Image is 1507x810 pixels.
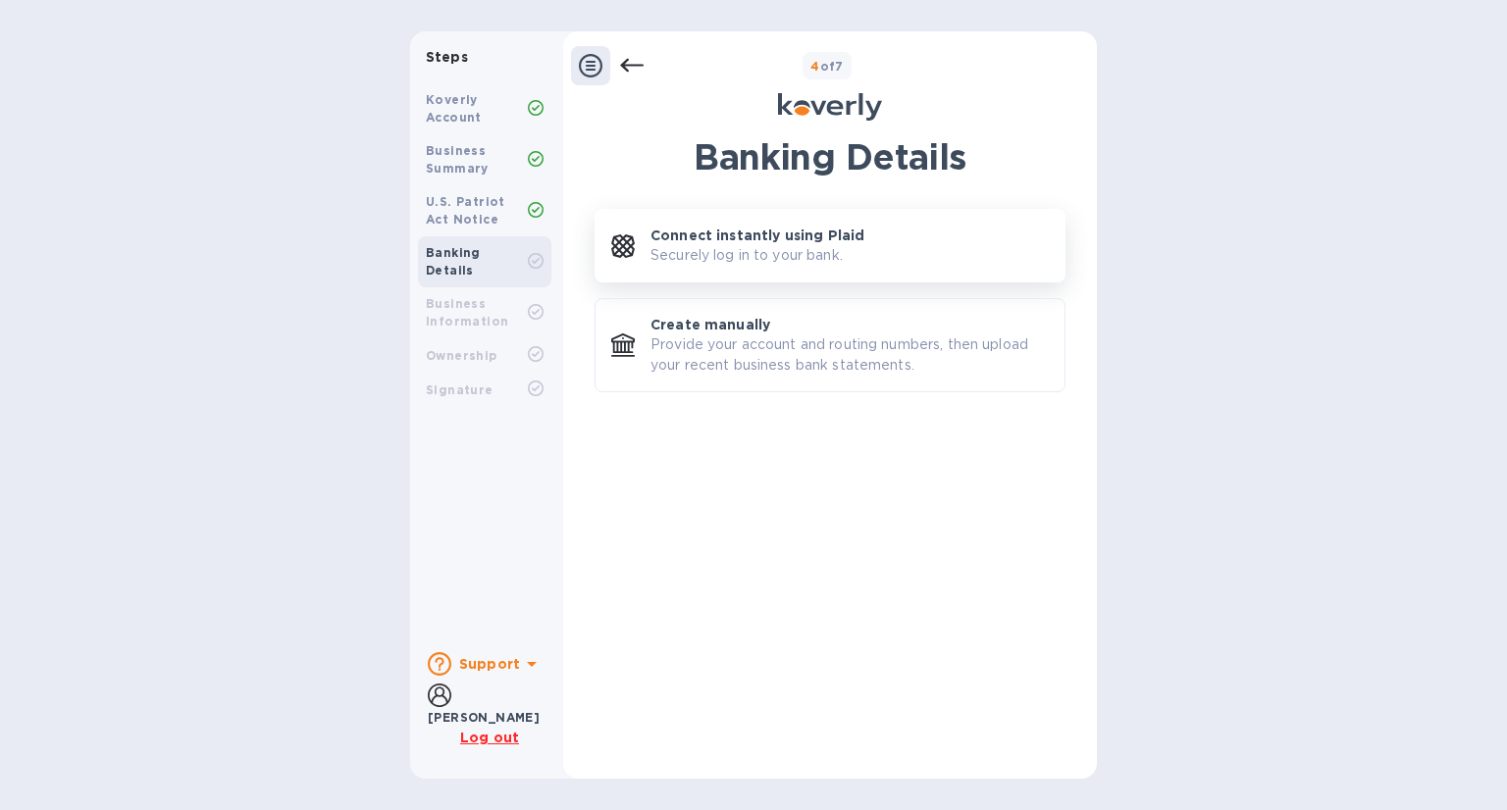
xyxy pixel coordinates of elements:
[595,209,1065,282] button: Connect instantly using PlaidSecurely log in to your bank.
[426,348,497,363] b: Ownership
[810,59,819,74] span: 4
[426,49,468,65] b: Steps
[426,382,494,397] b: Signature
[426,194,505,227] b: U.S. Patriot Act Notice
[595,298,1065,392] button: Create manuallyProvide your account and routing numbers, then upload your recent business bank st...
[595,136,1065,177] h1: Banking Details
[460,730,519,745] u: Log out
[428,710,540,725] b: [PERSON_NAME]
[650,245,843,266] p: Securely log in to your bank.
[650,226,864,245] p: Connect instantly using Plaid
[426,92,482,125] b: Koverly Account
[459,656,520,672] b: Support
[426,245,481,278] b: Banking Details
[650,315,770,334] p: Create manually
[426,143,489,176] b: Business Summary
[426,296,508,329] b: Business Information
[650,334,1049,376] p: Provide your account and routing numbers, then upload your recent business bank statements.
[810,59,844,74] b: of 7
